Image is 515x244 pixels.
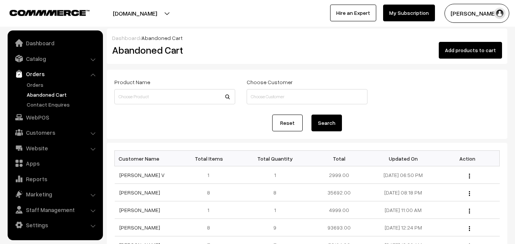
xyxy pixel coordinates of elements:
a: Contact Enquires [25,100,100,108]
th: Updated On [371,151,435,166]
img: user [494,8,505,19]
span: Abandoned Cart [141,35,183,41]
td: 93693.00 [307,219,371,236]
img: Menu [469,209,470,214]
a: Reports [10,172,100,186]
a: [PERSON_NAME] [119,207,160,213]
button: Add products to cart [439,42,502,59]
th: Action [435,151,499,166]
td: [DATE] 12:24 PM [371,219,435,236]
img: Menu [469,191,470,196]
a: Settings [10,218,100,232]
button: [PERSON_NAME] [444,4,509,23]
input: Choose Product [114,89,235,104]
td: 9 [243,219,307,236]
label: Product Name [114,78,150,86]
button: Search [311,115,342,131]
a: Orders [10,67,100,81]
button: [DOMAIN_NAME] [86,4,184,23]
a: Dashboard [112,35,140,41]
a: Marketing [10,187,100,201]
a: Dashboard [10,36,100,50]
h2: Abandoned Cart [112,44,234,56]
td: [DATE] 06:50 PM [371,166,435,184]
th: Customer Name [115,151,179,166]
a: [PERSON_NAME] [119,224,160,231]
td: [DATE] 08:18 PM [371,184,435,201]
a: Hire an Expert [330,5,376,21]
td: 1 [179,201,243,219]
img: Menu [469,174,470,179]
td: 1 [243,201,307,219]
a: Reset [272,115,303,131]
a: Orders [25,81,100,89]
label: Choose Customer [247,78,293,86]
a: [PERSON_NAME] V [119,172,165,178]
th: Total Items [179,151,243,166]
a: [PERSON_NAME] [119,189,160,196]
a: Apps [10,156,100,170]
td: [DATE] 11:00 AM [371,201,435,219]
a: Catalog [10,52,100,65]
td: 1 [243,166,307,184]
div: / [112,34,502,42]
a: My Subscription [383,5,435,21]
td: 2999.00 [307,166,371,184]
a: Customers [10,126,100,139]
a: COMMMERCE [10,8,76,17]
a: Staff Management [10,203,100,217]
img: COMMMERCE [10,10,90,16]
td: 4999.00 [307,201,371,219]
input: Choose Customer [247,89,367,104]
img: Menu [469,226,470,231]
th: Total Quantity [243,151,307,166]
td: 8 [243,184,307,201]
a: Abandoned Cart [25,91,100,99]
a: Website [10,141,100,155]
td: 8 [179,184,243,201]
a: WebPOS [10,110,100,124]
td: 1 [179,166,243,184]
td: 35692.00 [307,184,371,201]
td: 8 [179,219,243,236]
th: Total [307,151,371,166]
